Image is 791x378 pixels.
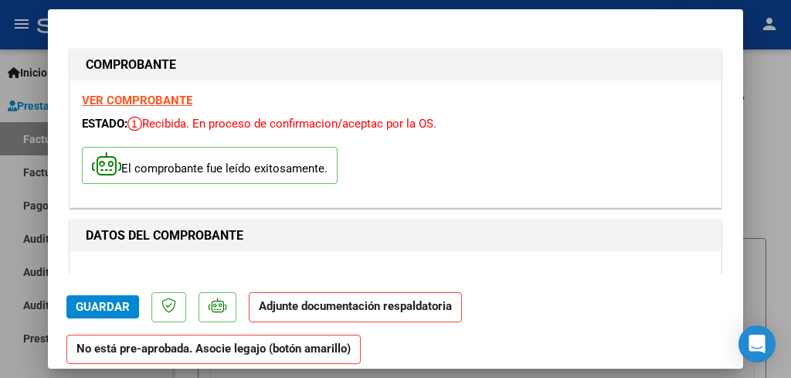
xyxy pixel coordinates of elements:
span: ESTADO: [82,117,127,131]
a: VER COMPROBANTE [82,94,192,107]
strong: DATOS DEL COMPROBANTE [86,228,243,243]
span: Recibida. En proceso de confirmacion/aceptac por la OS. [127,117,436,131]
strong: Adjunte documentación respaldatoria [259,299,452,313]
strong: No está pre-aprobada. Asocie legajo (botón amarillo) [66,335,361,365]
div: Open Intercom Messenger [738,325,776,363]
span: Guardar [76,300,130,314]
button: Guardar [66,295,139,318]
p: El comprobante fue leído exitosamente. [82,147,338,185]
strong: COMPROBANTE [86,57,176,72]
